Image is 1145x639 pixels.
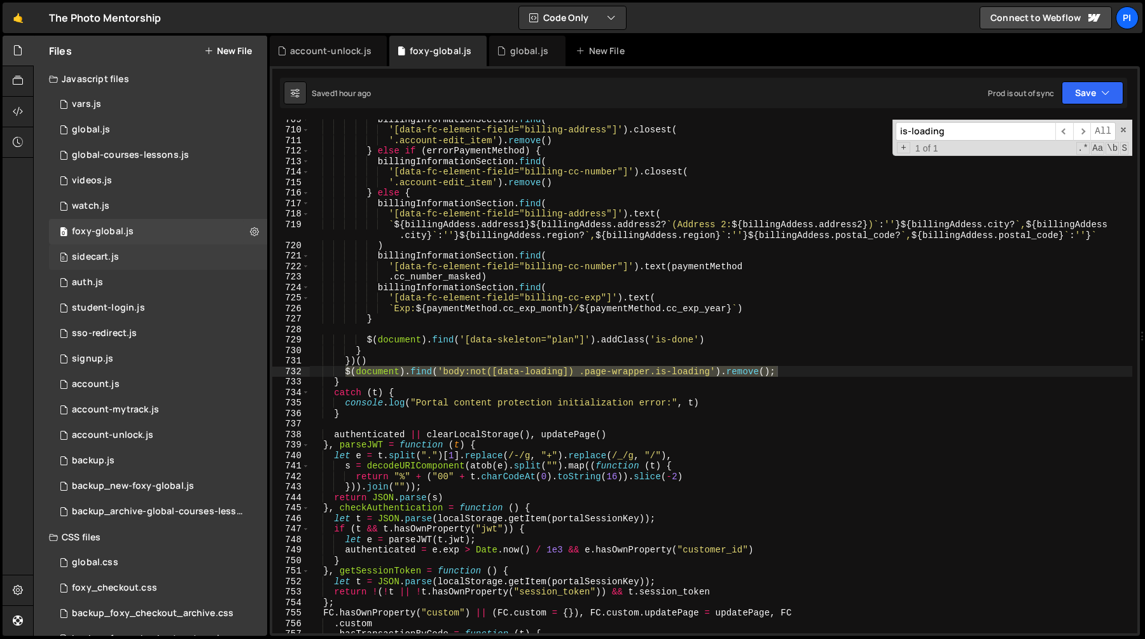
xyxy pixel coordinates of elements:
[49,92,267,117] div: 13533/38978.js
[272,167,310,178] div: 714
[49,244,267,270] div: 13533/43446.js
[49,372,267,397] div: 13533/34220.js
[272,188,310,199] div: 716
[272,367,310,377] div: 732
[49,601,267,626] div: 13533/44030.css
[49,448,267,474] div: 13533/45031.js
[60,253,67,263] span: 0
[72,302,145,314] div: student-login.js
[49,474,267,499] div: 13533/40053.js
[272,335,310,346] div: 729
[1055,122,1073,141] span: ​
[60,228,67,238] span: 0
[272,608,310,619] div: 755
[272,199,310,209] div: 717
[72,582,157,594] div: foxy_checkout.css
[72,150,189,161] div: global-courses-lessons.js
[272,482,310,493] div: 743
[72,353,113,365] div: signup.js
[272,209,310,220] div: 718
[272,325,310,335] div: 728
[72,557,118,568] div: global.css
[204,46,252,56] button: New File
[49,117,267,143] div: 13533/39483.js
[980,6,1112,29] a: Connect to Webflow
[290,45,371,57] div: account-unlock.js
[34,524,267,550] div: CSS files
[272,514,310,524] div: 746
[272,304,310,314] div: 726
[272,220,310,241] div: 719
[1120,142,1128,155] span: Search In Selection
[272,272,310,283] div: 723
[72,251,119,263] div: sidecart.js
[272,419,310,430] div: 737
[72,506,247,517] div: backup_archive-global-courses-lessons.js
[72,124,110,136] div: global.js
[272,598,310,608] div: 754
[1076,142,1090,155] span: RegExp Search
[910,143,943,154] span: 1 of 1
[272,356,310,367] div: 731
[49,193,267,219] div: 13533/38527.js
[272,440,310,451] div: 739
[272,409,310,419] div: 736
[272,472,310,482] div: 742
[49,270,267,295] div: 13533/34034.js
[272,377,310,388] div: 733
[988,88,1054,99] div: Prod is out of sync
[272,251,310,262] div: 721
[1062,81,1123,104] button: Save
[272,430,310,440] div: 738
[312,88,371,99] div: Saved
[576,45,629,57] div: New File
[272,566,310,577] div: 751
[49,219,267,244] div: 13533/34219.js
[72,226,134,237] div: foxy-global.js
[519,6,626,29] button: Code Only
[272,619,310,629] div: 756
[335,88,371,99] div: 1 hour ago
[897,142,910,154] span: Toggle Replace mode
[3,3,34,33] a: 🤙
[72,481,194,492] div: backup_new-foxy-global.js
[34,66,267,92] div: Javascript files
[1116,6,1139,29] a: Pi
[272,178,310,188] div: 715
[272,503,310,514] div: 745
[72,404,159,416] div: account-mytrack.js
[272,146,310,157] div: 712
[49,423,267,448] div: 13533/41206.js
[272,241,310,251] div: 720
[49,295,267,321] div: 13533/46953.js
[49,499,272,524] div: 13533/43968.js
[49,575,267,601] div: 13533/38507.css
[896,122,1055,141] input: Search for
[272,283,310,293] div: 724
[272,556,310,566] div: 750
[72,99,101,110] div: vars.js
[49,321,267,346] div: 13533/47004.js
[410,45,471,57] div: foxy-global.js
[272,125,310,136] div: 710
[72,175,112,186] div: videos.js
[272,524,310,535] div: 747
[272,451,310,461] div: 740
[272,587,310,598] div: 753
[510,45,548,57] div: global.js
[49,10,161,25] div: The Photo Mentorship
[1073,122,1091,141] span: ​
[49,44,72,58] h2: Files
[72,430,153,441] div: account-unlock.js
[1106,142,1119,155] span: Whole Word Search
[272,293,310,304] div: 725
[272,577,310,587] div: 752
[272,115,310,125] div: 709
[72,200,109,212] div: watch.js
[272,157,310,167] div: 713
[49,143,267,168] div: 13533/35292.js
[49,550,267,575] div: 13533/35489.css
[272,398,310,409] div: 735
[272,388,310,398] div: 734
